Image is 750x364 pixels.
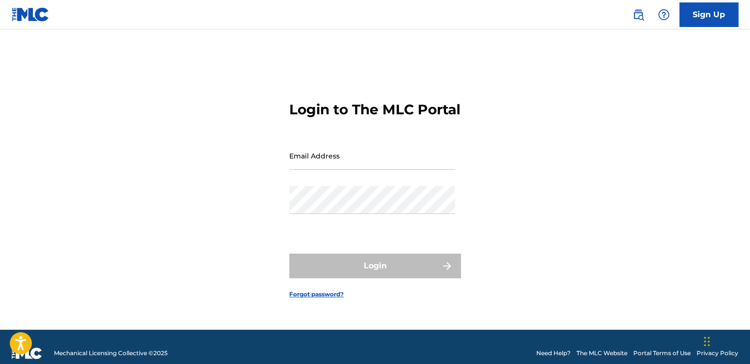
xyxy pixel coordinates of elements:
[658,9,670,21] img: help
[536,349,571,358] a: Need Help?
[576,349,627,358] a: The MLC Website
[701,317,750,364] iframe: Chat Widget
[12,7,50,22] img: MLC Logo
[628,5,648,25] a: Public Search
[54,349,168,358] span: Mechanical Licensing Collective © 2025
[289,290,344,299] a: Forgot password?
[704,327,710,356] div: Glisser
[289,101,460,118] h3: Login to The MLC Portal
[679,2,738,27] a: Sign Up
[697,349,738,358] a: Privacy Policy
[633,349,691,358] a: Portal Terms of Use
[701,317,750,364] div: Widget de chat
[654,5,674,25] div: Help
[12,347,42,359] img: logo
[632,9,644,21] img: search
